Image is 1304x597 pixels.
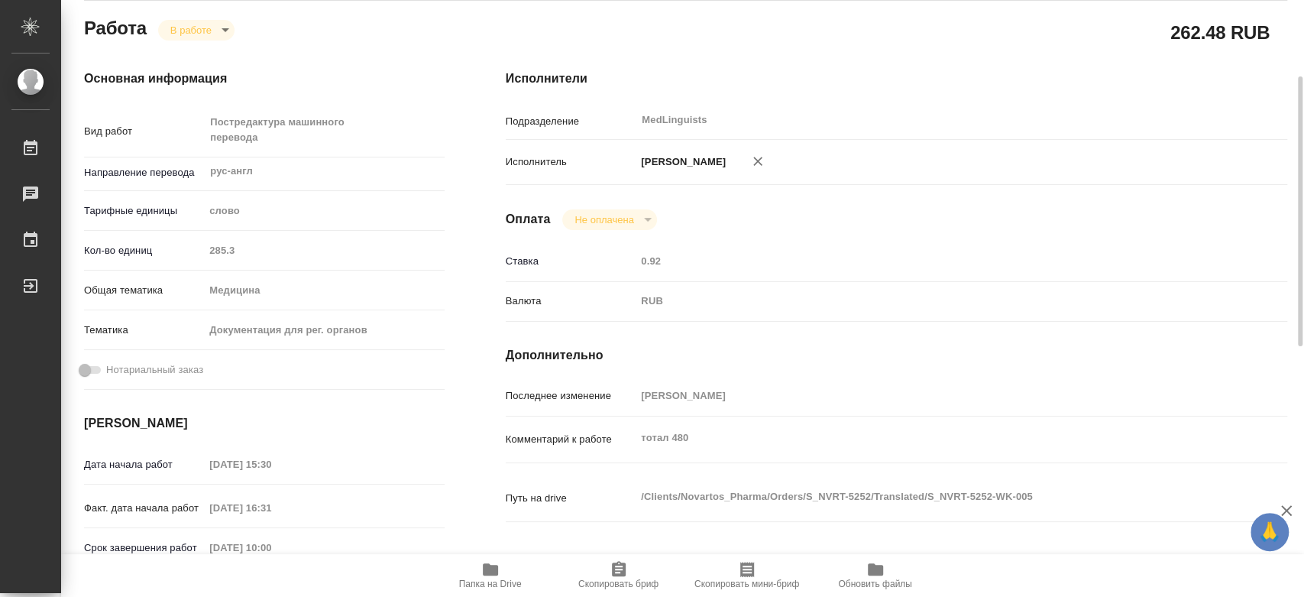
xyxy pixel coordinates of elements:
[84,540,204,556] p: Срок завершения работ
[84,414,445,433] h4: [PERSON_NAME]
[636,250,1221,272] input: Пустое поле
[84,323,204,338] p: Тематика
[838,579,912,589] span: Обновить файлы
[158,20,235,41] div: В работе
[506,210,551,229] h4: Оплата
[84,165,204,180] p: Направление перевода
[1170,19,1270,45] h2: 262.48 RUB
[683,554,811,597] button: Скопировать мини-бриф
[636,288,1221,314] div: RUB
[106,362,203,378] span: Нотариальный заказ
[84,13,147,41] h2: Работа
[204,537,338,559] input: Пустое поле
[636,484,1221,510] textarea: /Clients/Novartos_Pharma/Orders/S_NVRT-5252/Translated/S_NVRT-5252-WK-005
[506,294,636,309] p: Валюта
[84,243,204,258] p: Кол-во единиц
[84,283,204,298] p: Общая тематика
[506,432,636,447] p: Комментарий к работе
[204,198,444,224] div: слово
[459,579,522,589] span: Папка на Drive
[426,554,555,597] button: Папка на Drive
[84,124,204,139] p: Вид работ
[636,154,726,170] p: [PERSON_NAME]
[811,554,940,597] button: Обновить файлы
[204,453,338,475] input: Пустое поле
[741,144,775,178] button: Удалить исполнителя
[84,501,204,516] p: Факт. дата начала работ
[555,554,683,597] button: Скопировать бриф
[204,317,444,343] div: Документация для рег. органов
[506,154,636,170] p: Исполнитель
[204,239,444,261] input: Пустое поле
[84,203,204,219] p: Тарифные единицы
[506,491,636,506] p: Путь на drive
[204,277,444,303] div: Медицина
[204,497,338,519] input: Пустое поле
[506,70,1287,88] h4: Исполнители
[578,579,658,589] span: Скопировать бриф
[694,579,799,589] span: Скопировать мини-бриф
[636,384,1221,407] input: Пустое поле
[570,213,638,226] button: Не оплачена
[506,114,636,129] p: Подразделение
[506,346,1287,365] h4: Дополнительно
[166,24,216,37] button: В работе
[1251,513,1289,551] button: 🙏
[562,209,656,230] div: В работе
[84,457,204,472] p: Дата начала работ
[1257,516,1283,548] span: 🙏
[636,425,1221,451] textarea: тотал 480
[506,254,636,269] p: Ставка
[506,388,636,404] p: Последнее изменение
[84,70,445,88] h4: Основная информация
